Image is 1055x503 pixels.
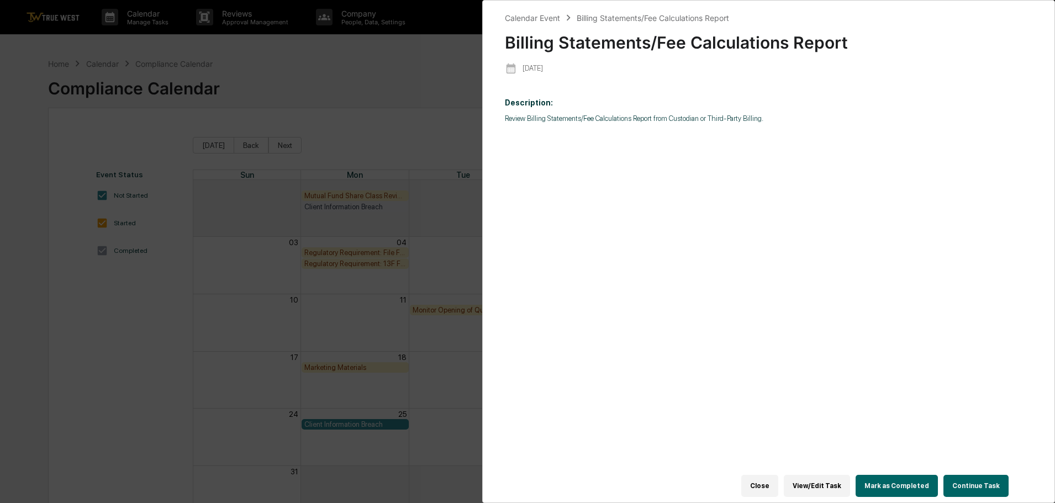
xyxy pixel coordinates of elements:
[741,475,778,497] button: Close
[943,475,1009,497] button: Continue Task
[577,13,729,23] div: Billing Statements/Fee Calculations Report
[856,475,938,497] button: Mark as Completed
[505,24,1032,52] div: Billing Statements/Fee Calculations Report
[505,98,553,107] b: Description:
[505,114,1032,123] p: Review Billing Statements/Fee Calculations Report from Custodian or Third-Party Billing.
[523,64,543,72] p: [DATE]
[784,475,850,497] button: View/Edit Task
[505,13,560,23] div: Calendar Event
[1020,467,1049,496] iframe: Open customer support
